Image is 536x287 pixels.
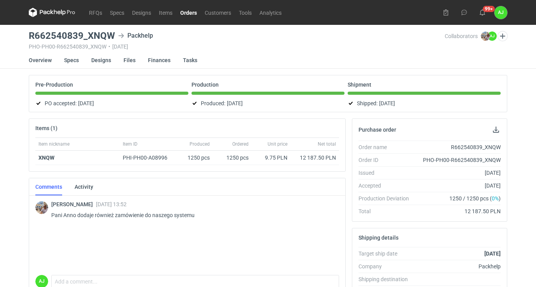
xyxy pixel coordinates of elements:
h2: Items (1) [35,125,57,131]
div: Production Deviation [358,195,415,202]
span: Net total [318,141,336,147]
h2: Shipping details [358,235,399,241]
div: Order name [358,143,415,151]
a: Tools [235,8,256,17]
h3: R662540839_XNQW [29,31,115,40]
div: [DATE] [415,169,501,177]
div: Accepted [358,182,415,190]
div: PO accepted: [35,99,188,108]
div: Packhelp [118,31,153,40]
img: Michał Palasek [481,31,490,41]
div: 1250 pcs [213,151,252,165]
a: Orders [176,8,201,17]
span: Item ID [123,141,137,147]
button: Download PO [491,125,501,134]
a: RFQs [85,8,106,17]
p: Pani Anno dodaje również zamówienie do naszego systemu [51,210,333,220]
div: 12 187.50 PLN [415,207,501,215]
button: AJ [494,6,507,19]
span: Item nickname [38,141,70,147]
a: Analytics [256,8,285,17]
a: Customers [201,8,235,17]
div: Packhelp [415,263,501,270]
span: [DATE] [227,99,243,108]
a: Activity [75,178,93,195]
svg: Packhelp Pro [29,8,75,17]
button: Edit collaborators [498,31,508,41]
span: Ordered [232,141,249,147]
a: Designs [91,52,111,69]
span: Collaborators [445,33,478,39]
span: • [108,43,110,50]
a: Designs [128,8,155,17]
h2: Purchase order [358,127,396,133]
strong: [DATE] [484,250,501,257]
div: R662540839_XNQW [415,143,501,151]
div: Shipping destination [358,275,415,283]
span: 0% [492,195,499,202]
div: Issued [358,169,415,177]
a: Finances [148,52,171,69]
img: Michał Palasek [35,201,48,214]
p: Production [191,82,219,88]
div: [DATE] [415,182,501,190]
div: Produced: [191,99,345,108]
p: Pre-Production [35,82,73,88]
a: Files [124,52,136,69]
span: [DATE] [379,99,395,108]
span: [DATE] 13:52 [96,201,127,207]
p: Shipment [348,82,371,88]
div: Target ship date [358,250,415,257]
div: PHI-PH00-A08996 [123,154,175,162]
button: 99+ [476,6,489,19]
a: Overview [29,52,52,69]
div: Shipped: [348,99,501,108]
div: 9.75 PLN [255,154,287,162]
div: 1250 pcs [178,151,213,165]
a: Tasks [183,52,197,69]
a: Comments [35,178,62,195]
a: Items [155,8,176,17]
a: Specs [106,8,128,17]
span: Unit price [268,141,287,147]
span: [PERSON_NAME] [51,201,96,207]
div: Total [358,207,415,215]
div: Order ID [358,156,415,164]
div: Anna Jesiołkiewicz [494,6,507,19]
div: PHO-PH00-R662540839_XNQW [DATE] [29,43,445,50]
span: [DATE] [78,99,94,108]
a: Specs [64,52,79,69]
strong: XNQW [38,155,54,161]
div: Company [358,263,415,270]
span: 1250 / 1250 pcs ( ) [449,195,501,202]
span: Produced [190,141,210,147]
div: PHO-PH00-R662540839_XNQW [415,156,501,164]
figcaption: AJ [487,31,497,41]
div: 12 187.50 PLN [294,154,336,162]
